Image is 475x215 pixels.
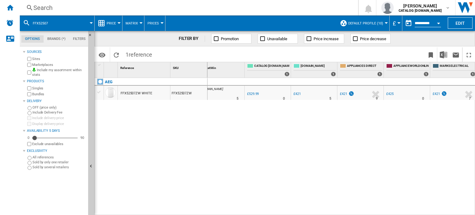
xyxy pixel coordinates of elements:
img: promotionV3.png [348,91,354,96]
label: Sold by only one retailer [32,160,86,165]
span: Price decrease [360,37,386,41]
span: Reference [120,66,134,70]
div: 1 offers sold by CATALOG ELECTROLUX.UK [285,72,289,76]
div: £421 [432,91,447,97]
div: £425 [386,92,394,96]
img: promotionV3.png [441,91,447,96]
div: Matrix [126,15,141,31]
div: Delivery Time : 0 day [422,96,424,102]
span: Promotion [221,37,239,41]
div: Price [98,15,119,31]
img: profile.jpg [381,2,394,14]
md-tab-item: Filters [69,35,89,43]
div: £421 [293,91,301,97]
button: Maximize [463,47,475,62]
button: Send this report by email [450,47,462,62]
div: £421 [340,92,347,96]
div: 0 [26,135,31,140]
div: Exclusivity [27,148,86,153]
input: Marketplaces [27,63,31,67]
label: Include Delivery Fee [32,110,86,115]
div: £425 [385,91,394,97]
label: Include delivery price [32,116,86,120]
span: Price increase [314,37,339,41]
div: Sort None [119,62,170,72]
span: [DOMAIN_NAME] [201,87,223,91]
img: mysite-bg-18x18.png [32,68,36,71]
button: Default profile (10) [348,15,386,31]
label: Include my assortment within stats [32,68,86,77]
input: Include delivery price [27,116,31,120]
div: FILTER BY [179,36,205,42]
div: 1 offers sold by APPLIANCEWORLDONLINE [424,72,429,76]
div: Products [27,79,86,84]
div: 90 [79,135,86,140]
span: [PERSON_NAME] [399,3,442,9]
button: Open calendar [433,17,444,28]
input: Bundles [27,92,31,96]
span: Price [107,21,116,25]
div: Availability 5 Days [27,128,86,133]
label: Sites [32,57,86,61]
div: Delivery [27,99,86,104]
b: CATALOG [DOMAIN_NAME] [399,9,442,13]
span: CATALOG [DOMAIN_NAME] [254,64,289,69]
label: OFF (price only) [32,105,86,110]
span: ffx52507 [33,21,48,25]
input: Include Delivery Fee [28,111,32,115]
label: Singles [32,86,86,91]
button: Bookmark this report [425,47,437,62]
span: reference [129,51,152,58]
div: Search [33,3,342,12]
div: £529.99 [247,92,259,96]
span: APPLIANCEWORLDONLINE [393,64,429,69]
div: Sort None [199,62,244,72]
div: APPLIANCES DIRECT 1 offers sold by APPLIANCES DIRECT [339,62,383,78]
input: OFF (price only) [28,106,32,110]
label: Sold by several retailers [32,165,86,170]
input: Sold by several retailers [28,166,32,170]
div: 1 offers sold by AO.COM [331,72,336,76]
button: Price increase [304,34,344,44]
div: Reference Sort None [119,62,170,72]
div: CATALOG [DOMAIN_NAME] 1 offers sold by CATALOG ELECTROLUX.UK [246,62,291,78]
div: £ [393,15,399,31]
button: Price decrease [350,34,391,44]
button: ffx52507 [33,15,54,31]
div: Sources [27,49,86,54]
img: excel-24x24.png [440,51,447,58]
span: 1 [122,47,155,60]
button: Unavailable [258,34,298,44]
button: Promotion [211,34,251,44]
button: Price [107,15,119,31]
div: Delivery Time : 5 days [237,96,238,102]
div: FFX52507ZW WHITE [121,86,152,101]
button: Reload [110,47,122,62]
md-tab-item: Options [21,35,44,43]
input: Sites [27,57,31,61]
button: Edit [448,17,473,29]
div: FFX52507ZW [170,86,207,100]
div: £421 [433,92,440,96]
label: Bundles [32,92,86,97]
label: Exclude unavailables [32,142,86,146]
div: £529.99 [246,91,259,97]
button: Prices [148,15,162,31]
div: Sort None [105,62,118,72]
div: Delivery Time : 7 days [469,96,471,102]
div: APPLIANCEWORLDONLINE 1 offers sold by APPLIANCEWORLDONLINE [385,62,430,78]
div: SKU Sort None [172,62,207,72]
span: Default profile (10) [348,21,383,25]
div: ffx52507 [23,15,91,31]
md-slider: Availability [32,135,78,141]
div: Delivery Time : 5 days [329,96,331,102]
label: Marketplaces [32,62,86,67]
button: Options [96,49,108,60]
button: Hide [88,31,96,42]
span: SKU [173,66,179,70]
input: Sold by only one retailer [28,161,32,165]
div: Delivery Time : 0 day [283,96,285,102]
div: [DOMAIN_NAME] 1 offers sold by AO.COM [292,62,337,78]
